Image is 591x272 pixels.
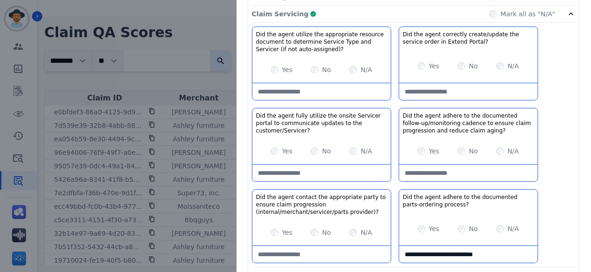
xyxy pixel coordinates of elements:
[403,193,534,208] h3: Did the agent adhere to the documented parts-ordering process?
[500,9,555,19] label: Mark all as "N/A"
[282,228,293,237] label: Yes
[429,61,440,71] label: Yes
[256,112,387,134] h3: Did the agent fully utilize the onsite Servicer portal to communicate updates to the customer/Ser...
[252,9,309,19] p: Claim Servicing
[361,146,372,156] label: N/A
[322,228,331,237] label: No
[322,146,331,156] label: No
[361,65,372,74] label: N/A
[403,112,534,134] h3: Did the agent adhere to the documented follow-up/monitoring cadence to ensure claim progression a...
[507,61,519,71] label: N/A
[403,31,534,46] h3: Did the agent correctly create/update the service order in Extend Portal?
[429,146,440,156] label: Yes
[282,65,293,74] label: Yes
[469,146,478,156] label: No
[256,31,387,53] h3: Did the agent utilize the appropriate resource document to determine Service Type and Servicer (i...
[507,146,519,156] label: N/A
[469,224,478,233] label: No
[429,224,440,233] label: Yes
[282,146,293,156] label: Yes
[322,65,331,74] label: No
[256,193,387,216] h3: Did the agent contact the appropriate party to ensure claim progression (internal/merchant/servic...
[507,224,519,233] label: N/A
[361,228,372,237] label: N/A
[469,61,478,71] label: No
